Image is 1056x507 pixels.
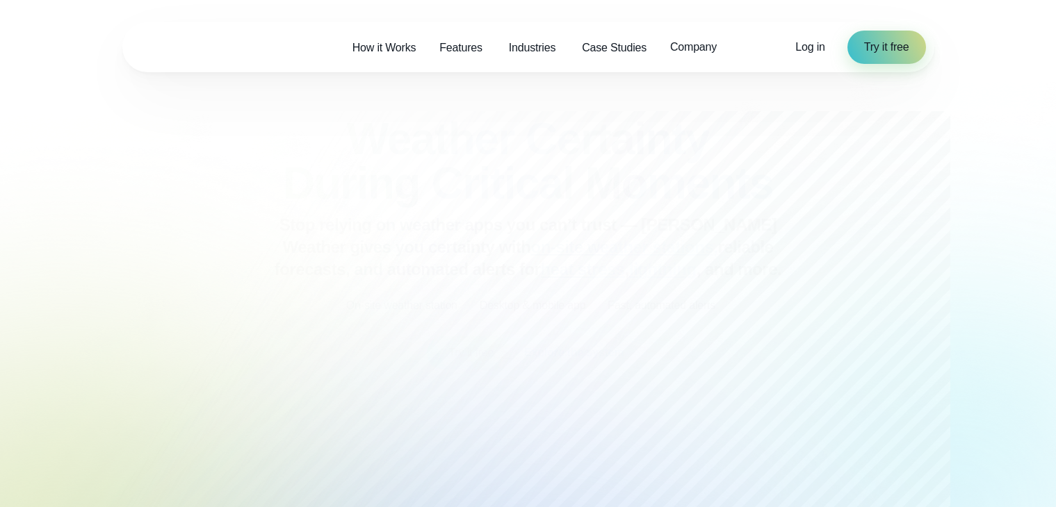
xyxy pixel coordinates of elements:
a: Case Studies [570,33,658,62]
span: Case Studies [582,40,647,56]
a: Log in [795,39,825,56]
span: How it Works [352,40,416,56]
a: How it Works [341,33,428,62]
a: Try it free [847,31,926,64]
span: Features [439,40,482,56]
span: Industries [509,40,555,56]
span: Try it free [864,39,909,56]
span: Log in [795,41,825,53]
span: Company [670,39,717,56]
